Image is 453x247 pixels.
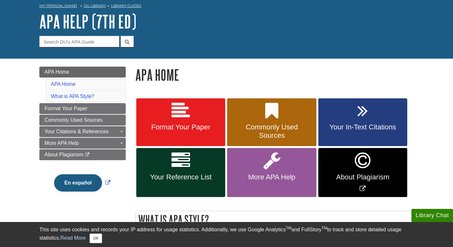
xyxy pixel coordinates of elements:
[111,4,141,8] a: Library Guides
[39,138,126,149] a: More APA Help
[51,94,94,99] a: What is APA Style?
[60,235,86,241] a: Read More
[39,2,414,12] nav: breadcrumb
[39,126,126,137] a: Your Citations & References
[39,103,126,114] a: Format Your Paper
[84,4,106,8] a: DU Library
[322,226,327,230] sup: TM
[411,209,453,222] button: Library Chat
[141,123,220,131] span: Format Your Paper
[44,129,108,134] span: Your Citations & References
[39,226,414,243] div: This site uses cookies and records your IP address for usage statistics. Additionally, we use Goo...
[90,234,102,243] button: Close
[44,106,87,111] span: Format Your Paper
[135,67,414,83] h1: APA Home
[318,98,407,146] a: Your In-Text Citations
[286,226,291,230] sup: TM
[232,173,311,181] span: More APA Help
[52,180,112,185] a: Link opens in new window
[39,12,136,31] a: APA Help (7th Ed)
[318,148,407,197] a: Link opens in new window
[136,98,225,146] a: Format Your Paper
[227,148,316,197] a: More APA Help
[39,67,126,202] div: Guide Page Menu
[84,153,90,157] i: This link opens in a new window
[227,98,316,146] a: Commonly Used Sources
[232,123,311,140] span: Commonly Used Sources
[39,115,126,126] a: Commonly Used Sources
[323,173,402,181] span: About Plagiarism
[39,67,126,78] a: APA Home
[39,3,77,9] a: My [PERSON_NAME]
[54,174,102,192] button: En español
[141,173,220,181] span: Your Reference List
[44,140,79,146] span: More APA Help
[44,117,102,123] span: Commonly Used Sources
[44,69,69,75] span: APA Home
[44,152,83,157] span: About Plagiarism
[51,81,75,87] a: APA Home
[39,36,119,47] input: Search DU's APA Guide
[323,123,402,131] span: Your In-Text Citations
[136,148,225,197] a: Your Reference List
[39,149,126,160] a: About Plagiarism
[136,211,413,228] h2: What is APA Style?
